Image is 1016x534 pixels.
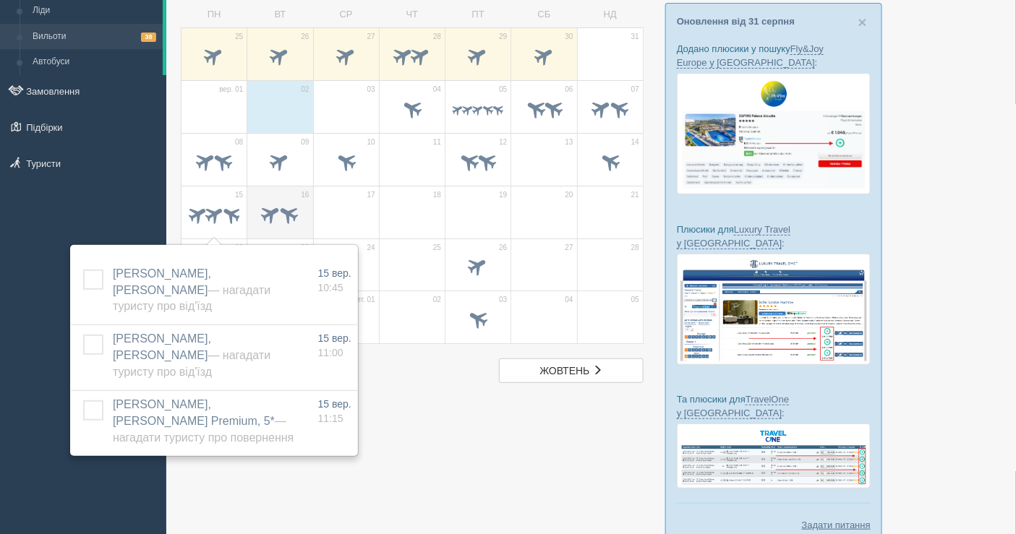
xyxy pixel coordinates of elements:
a: Задати питання [802,518,871,532]
td: СБ [511,2,577,27]
span: 19 [499,190,507,200]
span: 31 [631,32,639,42]
span: 26 [499,243,507,253]
p: Плюсики для : [677,223,871,250]
span: 22 [235,243,243,253]
span: [PERSON_NAME], [PERSON_NAME] Premium, 5* [113,398,294,444]
a: Автобуси [26,49,163,75]
td: ЧТ [379,2,445,27]
a: 15 вер. 10:45 [318,266,351,295]
img: luxury-travel-%D0%BF%D0%BE%D0%B4%D0%B1%D0%BE%D1%80%D0%BA%D0%B0-%D1%81%D1%80%D0%BC-%D0%B4%D0%BB%D1... [677,254,871,365]
a: [PERSON_NAME], [PERSON_NAME] Premium, 5*— Нагадати туристу про повернення [113,398,294,444]
a: Вильоти38 [26,24,163,50]
span: 23 [301,243,309,253]
p: Додано плюсики у пошуку : [677,42,871,69]
img: travel-one-%D0%BF%D1%96%D0%B4%D0%B1%D1%96%D1%80%D0%BA%D0%B0-%D1%81%D1%80%D0%BC-%D0%B4%D0%BB%D1%8F... [677,423,871,488]
span: 28 [433,32,441,42]
span: 02 [433,295,441,305]
span: 04 [565,295,573,305]
span: 38 [141,33,156,42]
span: 24 [367,243,375,253]
a: Luxury Travel у [GEOGRAPHIC_DATA] [677,224,790,249]
span: 25 [433,243,441,253]
span: 15 вер. [318,332,351,344]
span: 11 [433,137,441,147]
a: 15 вер. 11:15 [318,397,351,426]
span: 07 [631,85,639,95]
button: Close [858,14,867,30]
a: [PERSON_NAME], [PERSON_NAME]— Нагадати туристу про від'їзд [113,332,270,378]
span: 18 [433,190,441,200]
span: — Нагадати туристу про повернення [113,415,294,444]
span: 30 [565,32,573,42]
span: 11:15 [318,413,343,424]
span: 29 [499,32,507,42]
a: [PERSON_NAME], [PERSON_NAME]— Нагадати туристу про від'їзд [113,267,270,313]
span: × [858,14,867,30]
td: ПН [182,2,247,27]
span: жовтень [540,365,590,376]
span: 10 [367,137,375,147]
td: ПТ [445,2,511,27]
span: 05 [499,85,507,95]
td: ВТ [247,2,313,27]
span: 20 [565,190,573,200]
td: НД [577,2,643,27]
a: Оновлення від 31 серпня [677,16,795,27]
span: 15 [235,190,243,200]
span: 06 [565,85,573,95]
span: 16 [301,190,309,200]
a: 15 вер. 11:00 [318,331,351,360]
span: 27 [367,32,375,42]
span: 21 [631,190,639,200]
span: [PERSON_NAME], [PERSON_NAME] [113,332,270,378]
span: 13 [565,137,573,147]
span: 09 [301,137,309,147]
span: 12 [499,137,507,147]
span: — Нагадати туристу про від'їзд [113,349,270,378]
span: 02 [301,85,309,95]
span: 27 [565,243,573,253]
span: 03 [499,295,507,305]
span: 05 [631,295,639,305]
span: 11:00 [318,347,343,358]
span: 14 [631,137,639,147]
span: 25 [235,32,243,42]
span: 08 [235,137,243,147]
span: 15 вер. [318,398,351,410]
a: жовтень [499,358,644,383]
span: 10:45 [318,282,343,293]
span: вер. 01 [219,85,243,95]
td: СР [313,2,379,27]
img: fly-joy-de-proposal-crm-for-travel-agency.png [677,73,871,194]
span: 17 [367,190,375,200]
span: 03 [367,85,375,95]
span: 15 вер. [318,267,351,279]
span: 26 [301,32,309,42]
span: 04 [433,85,441,95]
span: [PERSON_NAME], [PERSON_NAME] [113,267,270,313]
span: жовт. 01 [348,295,375,305]
p: Та плюсики для : [677,392,871,420]
span: 28 [631,243,639,253]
